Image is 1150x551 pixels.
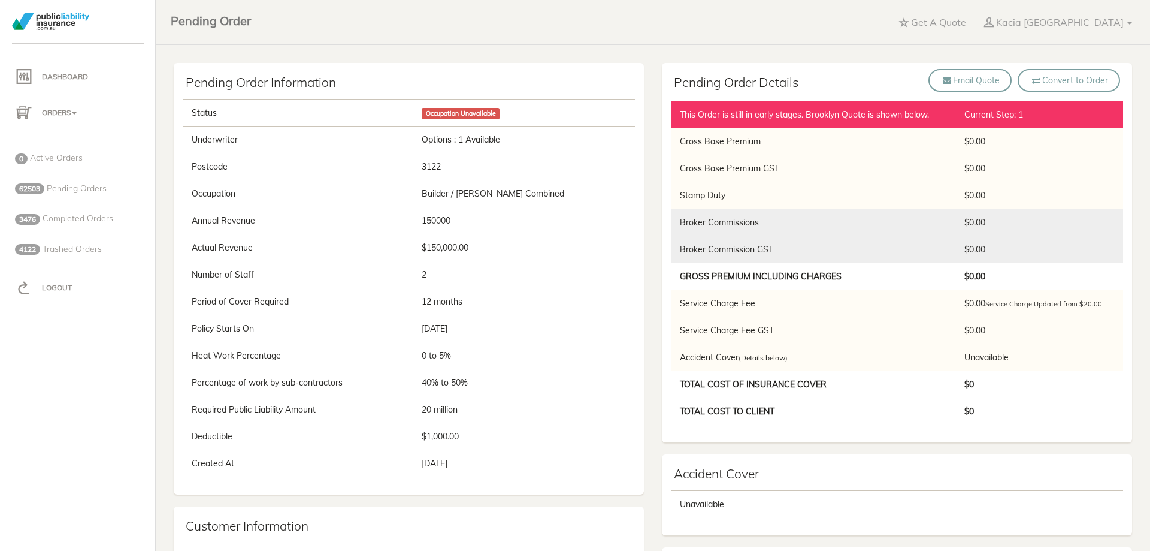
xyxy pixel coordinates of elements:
[183,342,414,369] td: Heat Work Percentage
[671,128,957,155] td: Gross Base Premium
[47,183,107,194] span: Pending Orders
[680,406,774,417] b: Total Cost to Client
[183,180,414,207] td: Occupation
[414,450,635,477] td: [DATE]
[671,155,957,182] td: Gross Base Premium GST
[957,182,1123,209] td: $0.00
[996,16,1124,29] p: Kacia [GEOGRAPHIC_DATA]
[15,214,40,225] span: 3476
[414,180,635,207] td: Builder / [PERSON_NAME] Combined
[911,16,966,29] p: Get A Quote
[414,288,635,315] td: 12 months
[186,519,632,534] h4: Customer Information
[183,450,414,477] td: Created At
[985,300,1102,308] span: Service Charge Updated from $20.00
[15,153,28,164] span: 0
[183,100,414,127] td: Status
[414,342,635,369] td: 0 to 5%
[15,279,141,297] p: Logout
[414,315,635,342] td: [DATE]
[680,379,827,390] b: Total Cost of Insurance Cover
[928,69,1012,92] button: Email Quote
[957,101,1123,128] td: Current Step: 1
[1018,69,1120,92] button: Convert to Order
[975,9,1141,35] a: Kacia [GEOGRAPHIC_DATA]
[957,128,1123,155] td: $0.00
[414,423,635,450] td: $1,000.00
[671,344,957,371] td: Accident Cover
[680,271,842,282] b: Gross Premium Including Charges
[957,344,1123,371] td: Unavailable
[414,127,635,153] td: Options : 1 Available
[414,153,635,180] td: 3122
[414,207,635,234] td: 150000
[183,315,414,342] td: Policy Starts On
[957,290,1123,317] td: $0.00
[957,209,1123,236] td: $0.00
[414,396,635,423] td: 20 million
[15,183,44,194] span: 62503
[671,236,957,263] td: Broker Commission GST
[671,101,957,128] td: This Order is still in early stages. Brooklyn Quote is shown below.
[671,491,1123,518] td: Unavailable
[43,243,102,254] span: Trashed Orders
[15,244,40,255] span: 4122
[957,317,1123,344] td: $0.00
[183,234,414,261] td: Actual Revenue
[671,317,957,344] td: Service Charge Fee GST
[964,406,974,417] b: $0
[422,108,500,119] span: Occupation Unavailable
[183,127,414,153] td: Underwriter
[183,207,414,234] td: Annual Revenue
[674,75,798,92] h4: Pending Order Details
[671,182,957,209] td: Stamp Duty
[15,104,141,122] p: Orders
[671,209,957,236] td: Broker Commissions
[964,379,974,390] b: $0
[957,236,1123,263] td: $0.00
[30,152,83,163] span: Active Orders
[15,68,141,86] p: Dashboard
[414,234,635,261] td: $150,000.00
[414,369,635,396] td: 40% to 50%
[671,290,957,317] td: Service Charge Fee
[183,261,414,288] td: Number of Staff
[674,466,1120,481] h4: Accident Cover
[162,3,260,33] a: Pending Order
[957,155,1123,182] td: $0.00
[414,261,635,288] td: 2
[739,353,788,362] small: (Details below)
[183,369,414,396] td: Percentage of work by sub-contractors
[964,271,985,282] b: $0.00
[12,13,89,30] img: PLI_logotransparent.png
[186,75,632,90] h4: Pending Order Information
[183,288,414,315] td: Period of Cover Required
[183,153,414,180] td: Postcode
[43,213,113,224] span: Completed Orders
[183,423,414,450] td: Deductible
[183,396,414,423] td: Required Public Liability Amount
